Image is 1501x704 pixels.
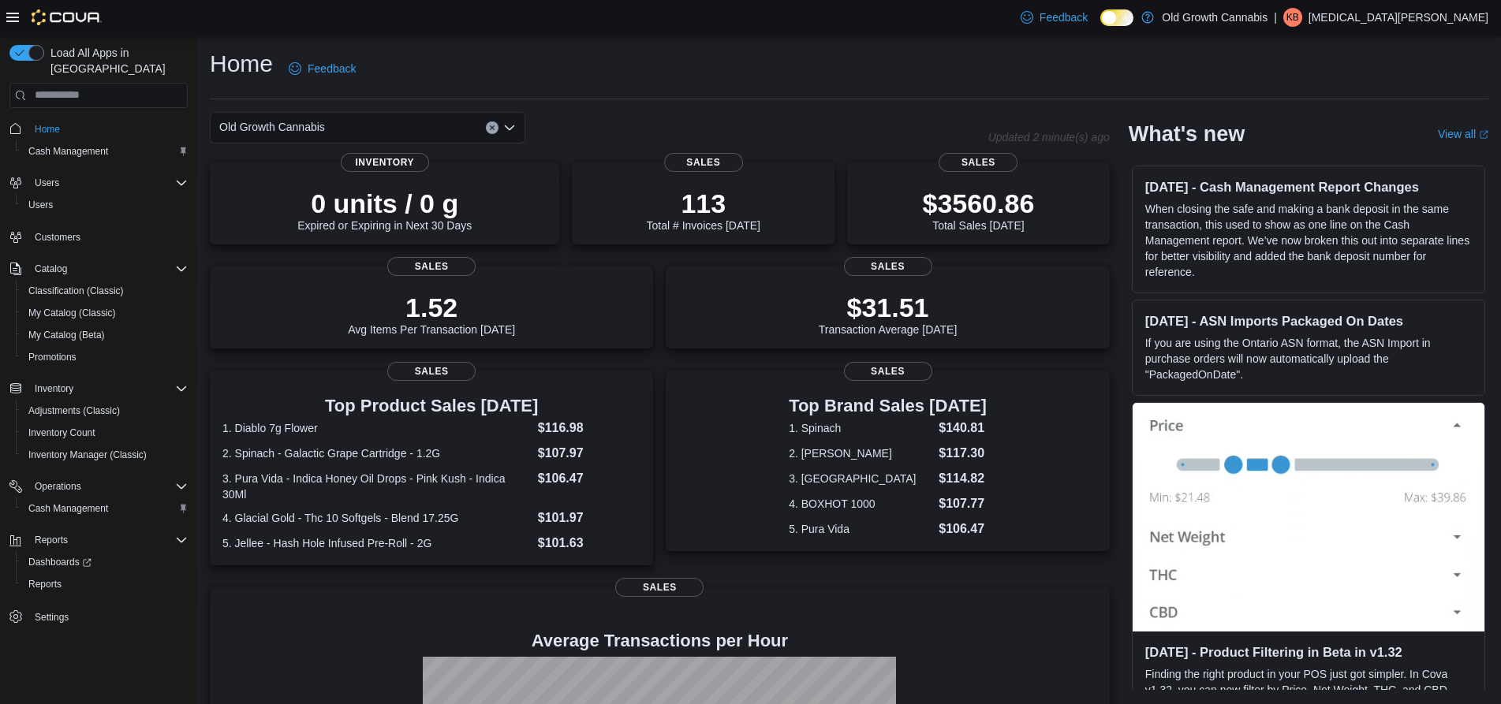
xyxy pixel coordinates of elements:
[22,575,188,594] span: Reports
[222,420,532,436] dt: 1. Diablo 7g Flower
[922,188,1034,219] p: $3560.86
[3,172,194,194] button: Users
[22,575,68,594] a: Reports
[486,121,498,134] button: Clear input
[988,131,1110,143] p: Updated 2 minute(s) ago
[28,173,188,192] span: Users
[22,553,98,572] a: Dashboards
[1040,9,1088,25] span: Feedback
[922,188,1034,232] div: Total Sales [DATE]
[222,445,532,461] dt: 2. Spinach - Galactic Grape Cartridge - 1.2G
[538,508,641,527] dd: $101.97
[28,199,53,211] span: Users
[1438,128,1488,140] a: View allExternal link
[3,475,194,497] button: Operations
[16,551,194,573] a: Dashboards
[28,556,91,568] span: Dashboards
[1162,8,1268,27] p: Old Growth Cannabis
[22,423,102,442] a: Inventory Count
[297,188,472,219] p: 0 units / 0 g
[387,362,476,381] span: Sales
[222,535,532,551] dt: 5. Jellee - Hash Hole Infused Pre-Roll - 2G
[35,231,80,244] span: Customers
[16,444,194,466] button: Inventory Manager (Classic)
[3,529,194,551] button: Reports
[28,502,108,515] span: Cash Management
[28,228,87,247] a: Customers
[22,445,188,464] span: Inventory Manager (Classic)
[1100,26,1101,27] span: Dark Mode
[22,142,188,161] span: Cash Management
[35,123,60,136] span: Home
[28,259,73,278] button: Catalog
[819,292,958,336] div: Transaction Average [DATE]
[16,573,194,595] button: Reports
[789,521,932,537] dt: 5. Pura Vida
[28,227,188,247] span: Customers
[28,608,75,627] a: Settings
[16,422,194,444] button: Inventory Count
[297,188,472,232] div: Expired or Expiring in Next 30 Days
[3,225,194,248] button: Customers
[28,578,62,590] span: Reports
[16,280,194,302] button: Classification (Classic)
[939,153,1018,172] span: Sales
[16,324,194,346] button: My Catalog (Beta)
[538,469,641,488] dd: $106.47
[28,119,188,139] span: Home
[22,348,188,367] span: Promotions
[28,449,147,461] span: Inventory Manager (Classic)
[16,400,194,422] button: Adjustments (Classic)
[939,419,987,438] dd: $140.81
[3,117,194,140] button: Home
[538,444,641,463] dd: $107.97
[222,631,1097,650] h4: Average Transactions per Hour
[789,397,987,415] h3: Top Brand Sales [DATE]
[1100,9,1133,26] input: Dark Mode
[28,426,95,439] span: Inventory Count
[32,9,102,25] img: Cova
[22,196,59,214] a: Users
[28,404,120,417] span: Adjustments (Classic)
[222,397,640,415] h3: Top Product Sales [DATE]
[28,477,88,496] button: Operations
[3,605,194,628] button: Settings
[28,307,116,319] span: My Catalog (Classic)
[16,346,194,368] button: Promotions
[28,285,124,297] span: Classification (Classic)
[939,520,987,538] dd: $106.47
[22,196,188,214] span: Users
[1479,130,1488,140] svg: External link
[664,153,743,172] span: Sales
[789,445,932,461] dt: 2. [PERSON_NAME]
[28,531,188,549] span: Reports
[28,173,65,192] button: Users
[28,606,188,626] span: Settings
[789,420,932,436] dt: 1. Spinach
[28,259,188,278] span: Catalog
[28,351,77,363] span: Promotions
[22,326,111,345] a: My Catalog (Beta)
[22,142,114,161] a: Cash Management
[789,496,932,512] dt: 4. BOXHOT 1000
[35,480,81,493] span: Operations
[1145,335,1472,382] p: If you are using the Ontario ASN format, the ASN Import in purchase orders will now automatically...
[22,401,188,420] span: Adjustments (Classic)
[1129,121,1245,147] h2: What's new
[3,258,194,280] button: Catalog
[28,379,80,398] button: Inventory
[387,257,476,276] span: Sales
[35,263,67,275] span: Catalog
[16,194,194,216] button: Users
[819,292,958,323] p: $31.51
[22,445,153,464] a: Inventory Manager (Classic)
[1014,2,1094,33] a: Feedback
[1286,8,1299,27] span: KB
[1145,313,1472,329] h3: [DATE] - ASN Imports Packaged On Dates
[28,120,66,139] a: Home
[503,121,516,134] button: Open list of options
[538,534,641,553] dd: $101.63
[22,499,114,518] a: Cash Management
[615,578,704,597] span: Sales
[28,145,108,158] span: Cash Management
